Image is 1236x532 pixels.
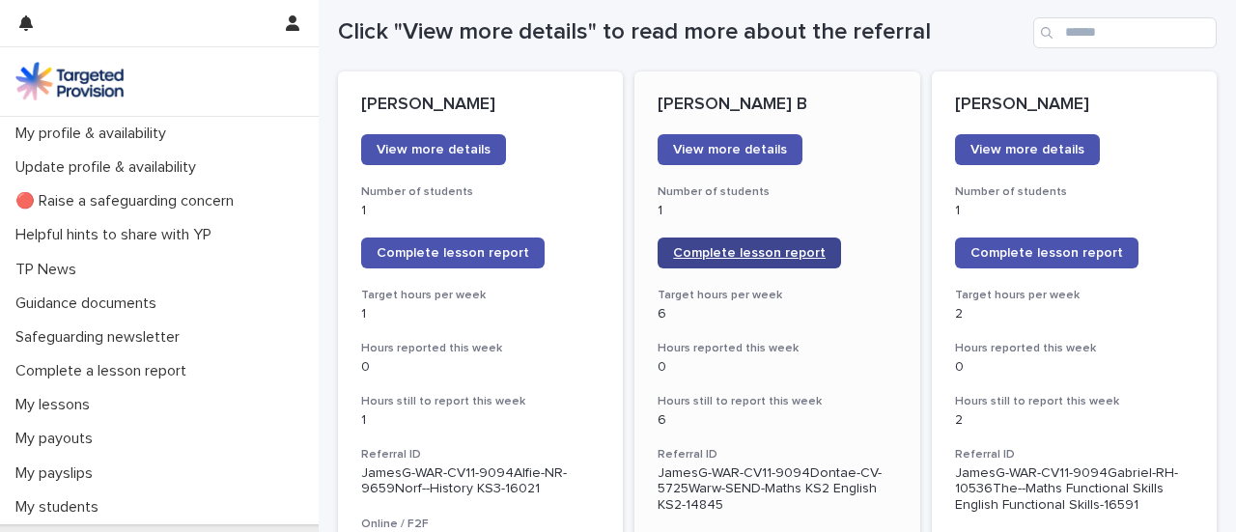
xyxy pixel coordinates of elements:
span: Complete lesson report [673,246,826,260]
p: My payouts [8,430,108,448]
h3: Number of students [658,184,896,200]
span: View more details [673,143,787,156]
h3: Referral ID [658,447,896,462]
h3: Hours still to report this week [955,394,1194,409]
h3: Hours reported this week [361,341,600,356]
p: Guidance documents [8,294,172,313]
h3: Hours still to report this week [361,394,600,409]
h1: Click "View more details" to read more about the referral [338,18,1025,46]
p: [PERSON_NAME] [361,95,600,116]
h3: Number of students [361,184,600,200]
p: 0 [658,359,896,376]
h3: Online / F2F [361,517,600,532]
span: Complete lesson report [377,246,529,260]
p: My students [8,498,114,517]
h3: Hours still to report this week [658,394,896,409]
h3: Number of students [955,184,1194,200]
p: Update profile & availability [8,158,211,177]
a: Complete lesson report [955,238,1138,268]
p: 1 [361,412,600,429]
p: [PERSON_NAME] B [658,95,896,116]
p: Safeguarding newsletter [8,328,195,347]
p: JamesG-WAR-CV11-9094Dontae-CV-5725Warw-SEND-Maths KS2 English KS2-14845 [658,465,896,514]
p: JamesG-WAR-CV11-9094Alfie-NR-9659Norf--History KS3-16021 [361,465,600,498]
a: Complete lesson report [361,238,545,268]
p: [PERSON_NAME] [955,95,1194,116]
p: JamesG-WAR-CV11-9094Gabriel-RH-10536The--Maths Functional Skills English Functional Skills-16591 [955,465,1194,514]
p: 0 [361,359,600,376]
a: View more details [658,134,802,165]
a: View more details [955,134,1100,165]
input: Search [1033,17,1217,48]
p: 1 [361,306,600,322]
p: 1 [658,203,896,219]
a: View more details [361,134,506,165]
img: M5nRWzHhSzIhMunXDL62 [15,62,124,100]
p: 1 [361,203,600,219]
p: 6 [658,412,896,429]
span: View more details [377,143,491,156]
p: 🔴 Raise a safeguarding concern [8,192,249,210]
h3: Referral ID [361,447,600,462]
p: TP News [8,261,92,279]
p: Complete a lesson report [8,362,202,380]
p: My lessons [8,396,105,414]
a: Complete lesson report [658,238,841,268]
h3: Target hours per week [955,288,1194,303]
span: Complete lesson report [970,246,1123,260]
h3: Hours reported this week [658,341,896,356]
p: Helpful hints to share with YP [8,226,227,244]
h3: Target hours per week [658,288,896,303]
p: 0 [955,359,1194,376]
p: My profile & availability [8,125,182,143]
p: 6 [658,306,896,322]
span: View more details [970,143,1084,156]
h3: Referral ID [955,447,1194,462]
p: My payslips [8,464,108,483]
p: 1 [955,203,1194,219]
p: 2 [955,412,1194,429]
h3: Hours reported this week [955,341,1194,356]
p: 2 [955,306,1194,322]
h3: Target hours per week [361,288,600,303]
